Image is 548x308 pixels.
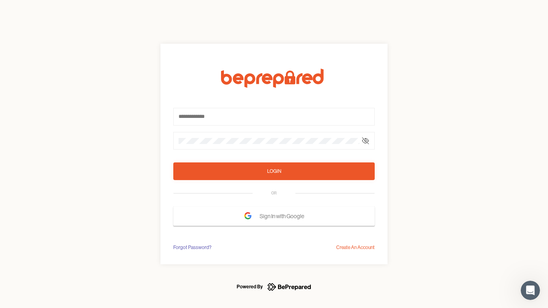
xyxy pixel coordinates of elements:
button: Sign In with Google [173,207,375,226]
div: Login [267,167,281,175]
div: Forgot Password? [173,243,211,251]
iframe: Intercom live chat [521,281,540,300]
button: Login [173,162,375,180]
div: OR [271,190,277,197]
div: Create An Account [336,243,375,251]
span: Sign In with Google [260,209,308,223]
div: Powered By [237,282,263,292]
